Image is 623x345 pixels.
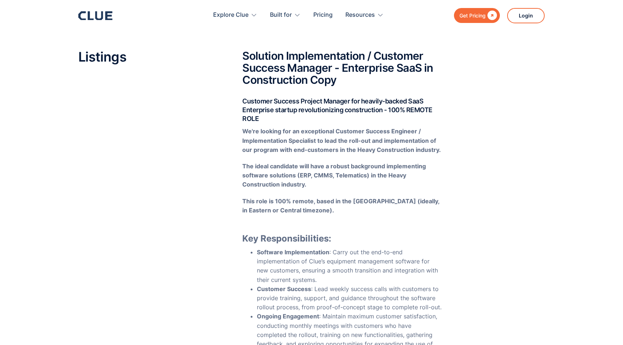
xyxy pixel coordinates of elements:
[242,128,441,153] strong: We're looking for an exceptional Customer Success Engineer / Implementation Specialist to lead th...
[213,4,257,27] div: Explore Clue
[313,4,333,27] a: Pricing
[486,11,497,20] div: 
[492,243,623,345] iframe: Chat Widget
[454,8,500,23] a: Get Pricing
[345,4,375,27] div: Resources
[78,50,220,64] h2: Listings
[257,248,329,256] strong: Software Implementation
[242,50,442,86] h2: Solution Implementation / Customer Success Manager - Enterprise SaaS in Construction Copy
[257,313,319,320] strong: Ongoing Engagement
[257,285,442,312] li: : Lead weekly success calls with customers to provide training, support, and guidance throughout ...
[213,4,248,27] div: Explore Clue
[242,162,426,188] strong: The ideal candidate will have a robust background implementing software solutions (ERP, CMMS, Tel...
[270,4,301,27] div: Built for
[270,4,292,27] div: Built for
[459,11,486,20] div: Get Pricing
[242,222,442,244] h3: Key Responsibilities:
[242,197,439,214] strong: This role is 100% remote, based in the [GEOGRAPHIC_DATA] (ideally, in Eastern or Central timezone).
[507,8,545,23] a: Login
[242,97,442,123] h4: Customer Success Project Manager for heavily-backed SaaS Enterprise startup revolutionizing const...
[242,127,442,154] p: ‍
[257,248,442,285] li: : Carry out the end-to-end implementation of Clue’s equipment management software for new custome...
[345,4,384,27] div: Resources
[257,285,311,293] strong: Customer Success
